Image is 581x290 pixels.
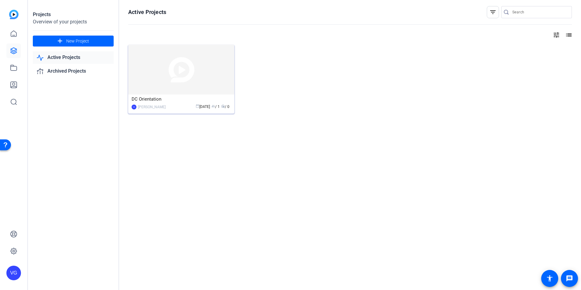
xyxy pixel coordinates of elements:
a: Active Projects [33,51,114,64]
mat-icon: tune [553,31,560,39]
span: [DATE] [196,105,210,109]
div: [PERSON_NAME] [138,104,166,110]
span: / 0 [221,105,229,109]
span: radio [221,104,225,108]
mat-icon: message [566,275,573,282]
div: VG [132,105,136,109]
span: calendar_today [196,104,199,108]
span: New Project [66,38,89,44]
div: Projects [33,11,114,18]
mat-icon: filter_list [489,9,497,16]
div: VG [6,266,21,280]
span: / 1 [211,105,220,109]
div: DC Orientation [132,95,231,104]
a: Archived Projects [33,65,114,78]
h1: Active Projects [128,9,166,16]
mat-icon: accessibility [546,275,553,282]
span: group [211,104,215,108]
button: New Project [33,36,114,47]
div: Overview of your projects [33,18,114,26]
mat-icon: list [565,31,572,39]
mat-icon: add [56,37,64,45]
input: Search [512,9,567,16]
img: blue-gradient.svg [9,10,19,19]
